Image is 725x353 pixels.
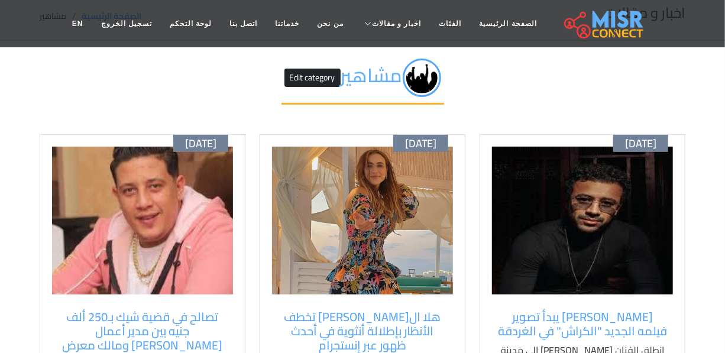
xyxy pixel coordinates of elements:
span: [DATE] [405,137,436,150]
a: EN [63,12,92,35]
a: اخبار و مقالات [352,12,431,35]
a: لوحة التحكم [161,12,221,35]
a: من نحن [309,12,352,35]
img: هلا السعيد تتألق بإطلالة أنيقة خلال حضورها العرض الخاص لفيلم أحمد وأحمد [272,147,453,294]
a: هلا ال[PERSON_NAME] تخطف الأنظار بإطلالة أنثوية في أحدث ظهور عبر إنستجرام [278,310,447,352]
button: Edit category [284,69,341,87]
span: [DATE] [185,137,216,150]
img: ed3xwPSaX5pJLGRUby2P.png [403,59,441,97]
a: الصفحة الرئيسية [471,12,546,35]
a: اتصل بنا [221,12,266,35]
a: خدماتنا [267,12,309,35]
span: [DATE] [625,137,656,150]
img: main.misr_connect [564,9,643,38]
h2: مشاهير [281,59,444,105]
a: الفئات [431,12,471,35]
span: اخبار و مقالات [372,18,422,29]
img: تصالح بين مدير أعمال حمو بيكا ومالك معرض سيارات في قضية شيك بـ250 ألف جنيه [52,147,233,294]
a: تسجيل الخروج [92,12,161,35]
img: الفنان أحمد داود أثناء تصوير فيلم الكراش في الغردقة [492,147,673,294]
a: [PERSON_NAME] يبدأ تصوير فيلمه الجديد "الكراش" في الغردقة [498,310,667,338]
